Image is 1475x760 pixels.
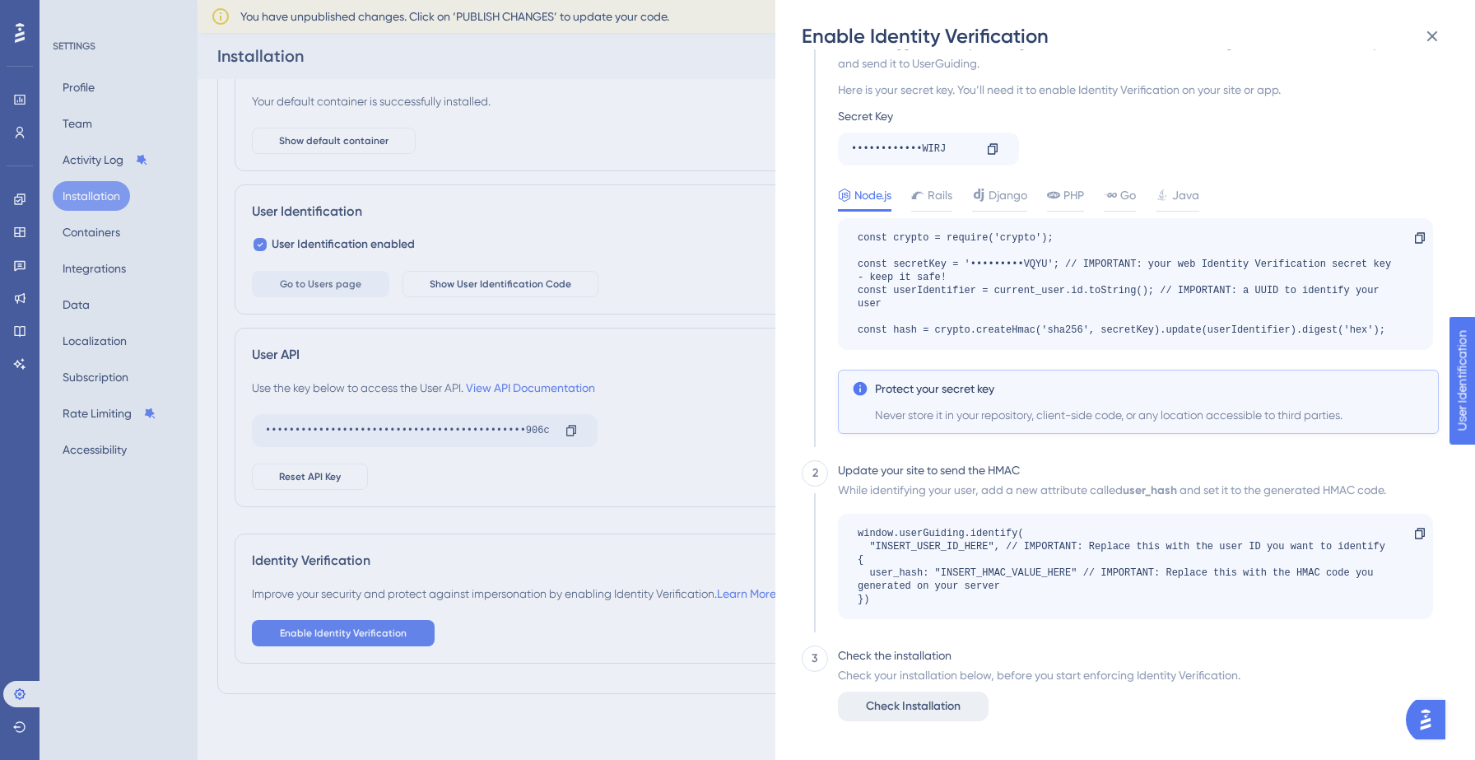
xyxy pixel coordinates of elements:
span: Java [1172,185,1199,205]
div: window.userGuiding.identify( "INSERT_USER_ID_HERE", // IMPORTANT: Replace this with the user ID y... [858,527,1397,606]
div: Check your installation below, before you start enforcing Identity Verification. [838,665,1240,685]
span: PHP [1063,185,1084,205]
span: Rails [928,185,952,205]
span: Protect your secret key [875,379,994,399]
div: Secret Key [838,106,1439,126]
div: ••••••••••••WIRJ [851,136,973,162]
button: Check Installation [838,692,989,721]
span: Go [1120,185,1136,205]
span: User Identification [13,4,114,24]
div: Check the installation [838,646,952,665]
div: Here is your secret key. You’ll need it to enable Identity Verification on your site or app. [838,80,1439,100]
span: Node.js [854,185,891,205]
div: Enable Identity Verification [802,23,1452,49]
div: 2 [812,464,818,483]
span: Django [989,185,1027,205]
div: const crypto = require('crypto'); const secretKey = '•••••••••VQYU'; // IMPORTANT: your web Ident... [858,231,1397,337]
span: Check Installation [866,697,961,716]
b: user_hash [1123,483,1177,497]
div: While identifying your user, add a new attribute called and set it to the generated HMAC code. [838,480,1433,501]
span: Never store it in your repository, client-side code, or any location accessible to third parties. [875,405,1425,425]
iframe: UserGuiding AI Assistant Launcher [1406,695,1455,744]
div: 3 [812,649,818,669]
div: Update your site to send the HMAC [838,460,1020,480]
div: For each logged-in user, you must generate an HMAC (Hash-based Message Authentication Code) on yo... [838,34,1439,73]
